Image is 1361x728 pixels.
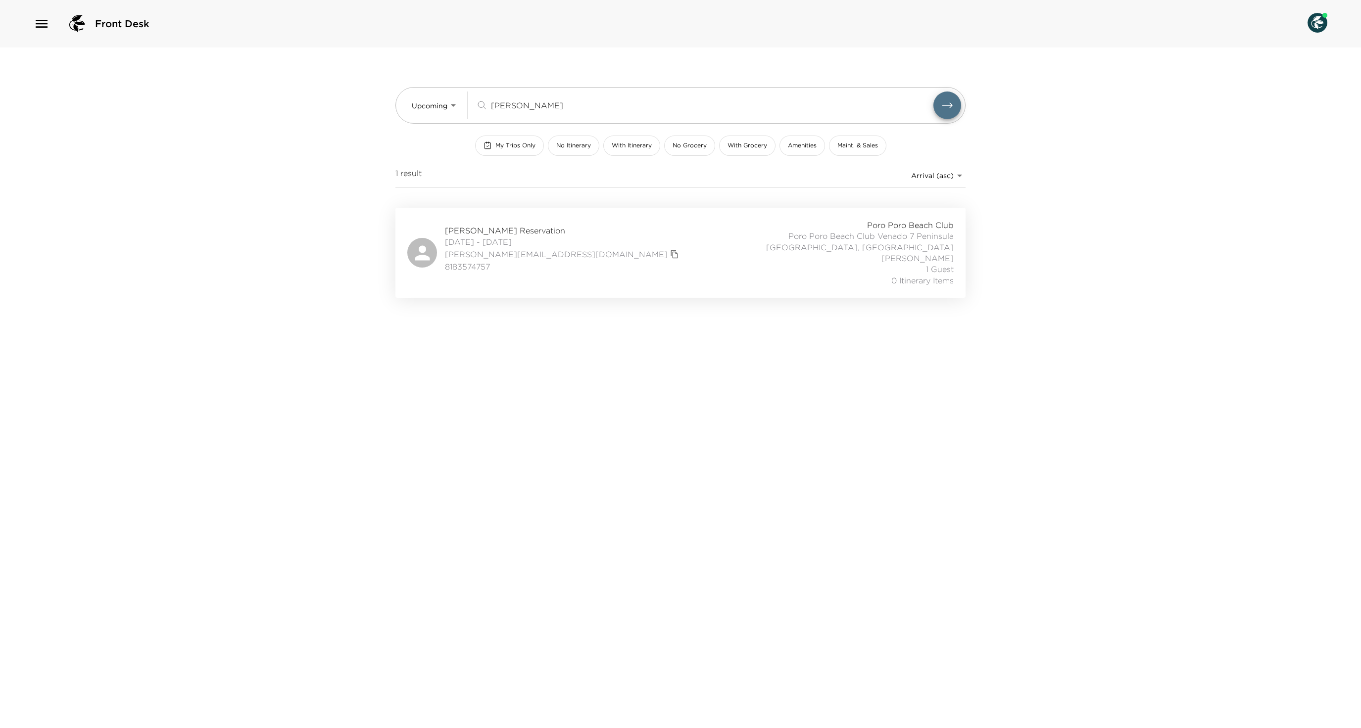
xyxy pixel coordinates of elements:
a: [PERSON_NAME] Reservation[DATE] - [DATE][PERSON_NAME][EMAIL_ADDRESS][DOMAIN_NAME]copy primary mem... [395,208,966,298]
img: logo [65,12,89,36]
input: Search by traveler, residence, or concierge [491,99,933,111]
span: 1 result [395,168,422,183]
img: User [1308,13,1327,33]
span: [PERSON_NAME] [881,253,954,264]
span: 8183574757 [445,261,681,272]
span: No Grocery [673,141,707,150]
span: My Trips Only [495,141,535,150]
button: With Itinerary [603,136,660,156]
span: With Grocery [728,141,767,150]
span: [DATE] - [DATE] [445,236,681,247]
button: Amenities [779,136,825,156]
button: Maint. & Sales [829,136,886,156]
span: [PERSON_NAME] Reservation [445,225,681,236]
span: Maint. & Sales [837,141,878,150]
span: Poro Poro Beach Club Venado 7 Peninsula [GEOGRAPHIC_DATA], [GEOGRAPHIC_DATA] [735,230,954,253]
button: No Grocery [664,136,715,156]
button: No Itinerary [548,136,599,156]
span: No Itinerary [556,141,591,150]
a: [PERSON_NAME][EMAIL_ADDRESS][DOMAIN_NAME] [445,249,668,260]
button: copy primary member email [668,247,681,261]
span: Arrival (asc) [911,171,954,180]
button: My Trips Only [475,136,544,156]
span: With Itinerary [612,141,652,150]
span: Poro Poro Beach Club [867,220,954,230]
span: 1 Guest [926,264,954,274]
span: 0 Itinerary Items [891,275,954,286]
span: Upcoming [412,101,447,110]
span: Front Desk [95,17,149,31]
span: Amenities [788,141,817,150]
button: With Grocery [719,136,776,156]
